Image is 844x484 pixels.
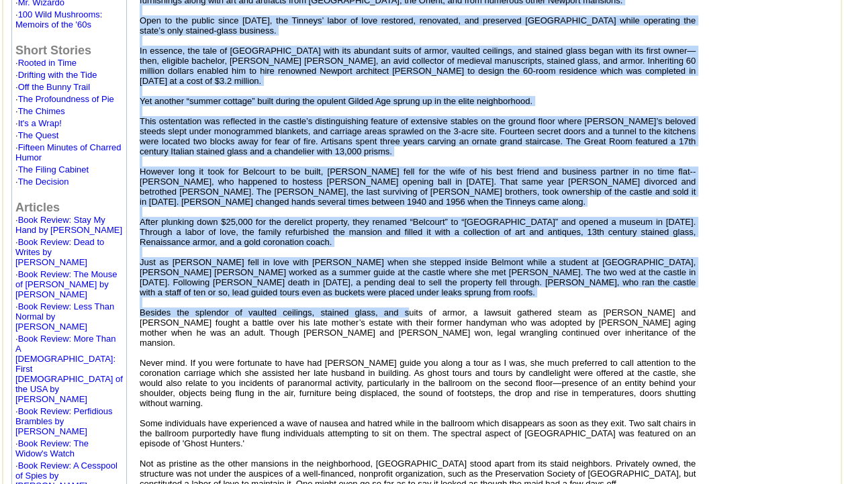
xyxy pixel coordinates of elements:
img: shim.gif [15,267,16,269]
a: Fifteen Minutes of Charred Humor [15,142,122,162]
img: shim.gif [15,116,16,118]
img: shim.gif [15,332,16,334]
img: shim.gif [15,299,16,301]
font: · [15,130,58,140]
font: · [15,237,104,267]
a: The Decision [18,177,69,187]
b: Articles [15,201,60,214]
img: shim.gif [15,404,16,406]
font: · [15,106,65,116]
a: Book Review: Stay My Hand by [PERSON_NAME] [15,215,122,235]
img: shim.gif [15,128,16,130]
font: · [15,301,114,332]
a: The Filing Cabinet [18,164,89,175]
img: shim.gif [15,175,16,177]
img: shim.gif [15,436,16,438]
font: · [15,142,122,162]
img: shim.gif [15,458,16,461]
font: · [15,406,113,436]
img: shim.gif [15,7,16,9]
a: Book Review: Less Than Normal by [PERSON_NAME] [15,301,114,332]
img: shim.gif [15,104,16,106]
img: shim.gif [15,140,16,142]
font: · [15,164,89,175]
img: shim.gif [15,68,16,70]
img: shim.gif [15,30,16,32]
font: · [15,70,97,80]
font: · [15,269,118,299]
a: Book Review: More Than A [DEMOGRAPHIC_DATA]: First [DEMOGRAPHIC_DATA] of the USA by [PERSON_NAME] [15,334,123,404]
img: shim.gif [15,92,16,94]
a: The Quest [18,130,59,140]
img: shim.gif [15,80,16,82]
img: shim.gif [15,162,16,164]
a: The Profoundness of Pie [18,94,114,104]
b: Short Stories [15,44,91,57]
font: · [15,334,123,404]
a: Off the Bunny Trail [18,82,90,92]
a: Book Review: Perfidious Brambles by [PERSON_NAME] [15,406,113,436]
font: · [15,215,122,235]
font: · [15,177,69,187]
font: · [15,438,89,458]
a: It's a Wrap! [18,118,62,128]
font: · [15,9,102,30]
font: · [15,82,90,92]
a: Rooted in Time [18,58,77,68]
a: 100 Wild Mushrooms: Memoirs of the '60s [15,9,102,30]
a: Book Review: Dead to Writes by [PERSON_NAME] [15,237,104,267]
a: The Chimes [18,106,65,116]
a: Drifting with the Tide [18,70,97,80]
a: Book Review: The Mouse of [PERSON_NAME] by [PERSON_NAME] [15,269,118,299]
img: shim.gif [15,187,16,189]
font: · [15,118,62,128]
a: Book Review: The Widow's Watch [15,438,89,458]
font: · [15,94,114,104]
img: shim.gif [15,235,16,237]
font: · [15,58,77,68]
